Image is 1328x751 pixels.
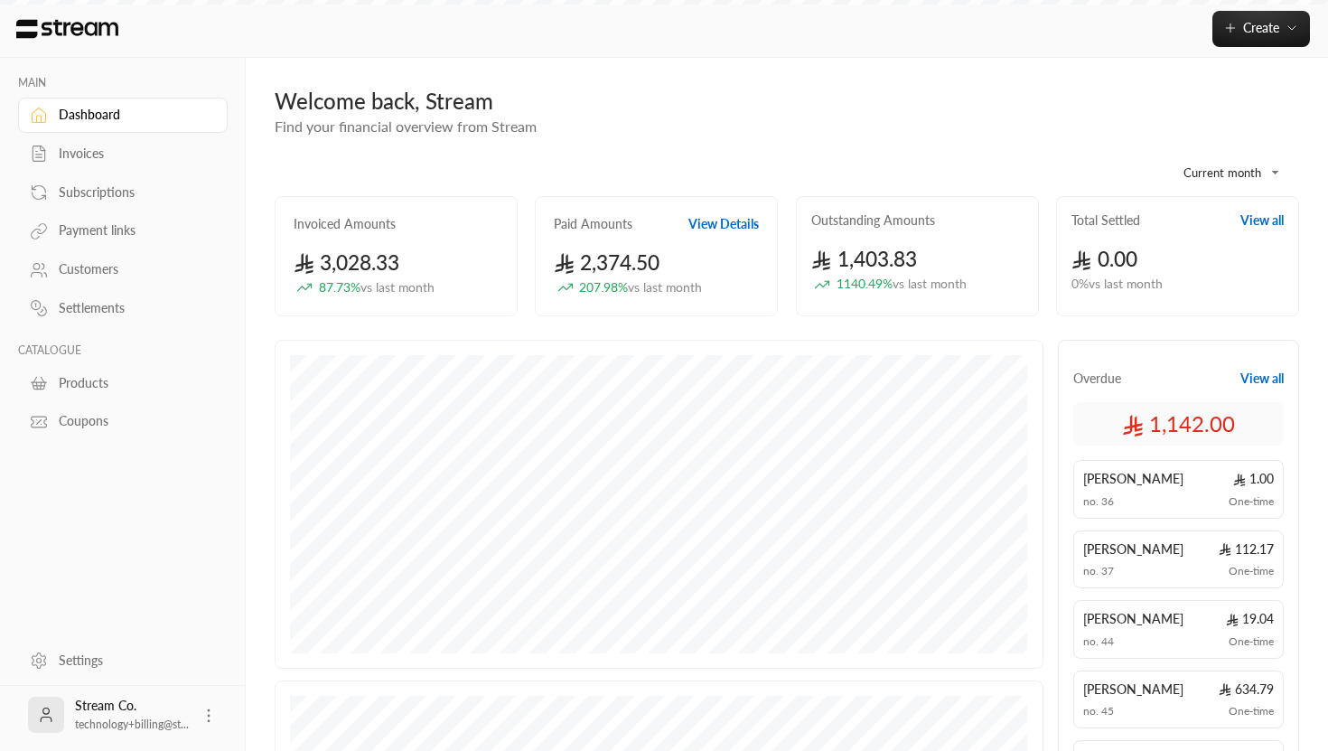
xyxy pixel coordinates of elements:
p: CATALOGUE [18,343,228,358]
span: no. 44 [1083,634,1114,649]
span: vs last month [893,276,967,291]
span: 207.98 % [579,278,702,297]
h2: Outstanding Amounts [811,211,935,230]
a: Settings [18,643,228,678]
a: Coupons [18,404,228,439]
span: Overdue [1073,370,1121,388]
button: View all [1240,211,1284,230]
div: Coupons [59,412,205,430]
h2: Total Settled [1071,211,1140,230]
span: 1.00 [1233,470,1274,488]
span: [PERSON_NAME] [1083,610,1183,628]
div: Current month [1155,149,1290,196]
a: Customers [18,252,228,287]
span: no. 37 [1083,564,1114,578]
h2: Paid Amounts [554,215,632,233]
a: Payment links [18,213,228,249]
span: 19.04 [1226,610,1274,628]
span: 3,028.33 [294,250,399,275]
span: no. 45 [1083,704,1114,718]
span: Find your financial overview from Stream [275,117,537,135]
p: MAIN [18,76,228,90]
button: View Details [688,215,759,233]
div: Welcome back, Stream [275,87,1299,116]
div: Customers [59,260,205,278]
div: Payment links [59,221,205,239]
span: Create [1243,20,1279,35]
span: technology+billing@st... [75,718,189,731]
span: 112.17 [1219,540,1274,559]
div: Settlements [59,299,205,317]
div: Stream Co. [75,697,189,733]
span: One-time [1229,564,1274,578]
a: Dashboard [18,98,228,133]
span: 2,374.50 [554,250,659,275]
span: One-time [1229,634,1274,649]
div: Subscriptions [59,183,205,202]
img: Logo [14,19,120,39]
a: Invoices [18,136,228,172]
button: Create [1212,11,1310,47]
span: One-time [1229,494,1274,509]
h2: Invoiced Amounts [294,215,396,233]
span: 1140.49 % [837,275,967,294]
span: One-time [1229,704,1274,718]
div: Settings [59,652,205,670]
span: 1,142.00 [1122,409,1235,438]
span: no. 36 [1083,494,1114,509]
div: Dashboard [59,106,205,124]
span: 0.00 [1071,247,1137,271]
span: [PERSON_NAME] [1083,540,1183,559]
button: View all [1240,370,1284,388]
span: vs last month [628,279,702,295]
a: Products [18,365,228,400]
span: 634.79 [1219,681,1274,699]
span: vs last month [360,279,435,295]
div: Invoices [59,145,205,163]
div: Products [59,374,205,392]
span: [PERSON_NAME] [1083,470,1183,488]
a: Subscriptions [18,174,228,210]
span: 87.73 % [319,278,435,297]
span: 0 % vs last month [1071,275,1163,294]
a: Settlements [18,291,228,326]
span: 1,403.83 [811,247,917,271]
span: [PERSON_NAME] [1083,681,1183,699]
